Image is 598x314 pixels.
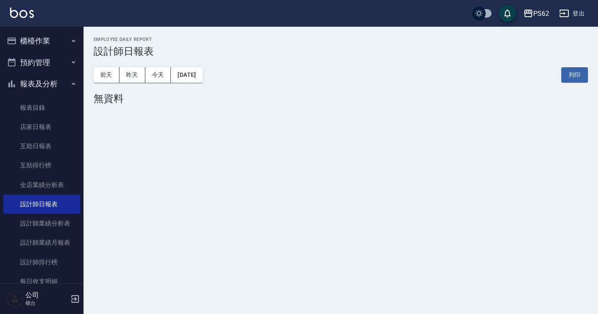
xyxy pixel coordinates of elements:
[3,137,80,156] a: 互助日報表
[499,5,516,22] button: save
[94,67,119,83] button: 前天
[94,93,588,104] div: 無資料
[3,73,80,95] button: 報表及分析
[3,52,80,73] button: 預約管理
[3,156,80,175] a: 互助排行榜
[7,291,23,307] img: Person
[10,8,34,18] img: Logo
[533,8,549,19] div: PS62
[3,214,80,233] a: 設計師業績分析表
[145,67,171,83] button: 今天
[3,253,80,272] a: 設計師排行榜
[171,67,203,83] button: [DATE]
[94,46,588,57] h3: 設計師日報表
[25,291,68,299] h5: 公司
[3,30,80,52] button: 櫃檯作業
[3,117,80,137] a: 店家日報表
[25,299,68,307] p: 櫃台
[3,233,80,252] a: 設計師業績月報表
[3,175,80,195] a: 全店業績分析表
[3,195,80,214] a: 設計師日報表
[561,67,588,83] button: 列印
[3,272,80,291] a: 每日收支明細
[94,37,588,42] h2: Employee Daily Report
[3,98,80,117] a: 報表目錄
[119,67,145,83] button: 昨天
[520,5,552,22] button: PS62
[556,6,588,21] button: 登出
